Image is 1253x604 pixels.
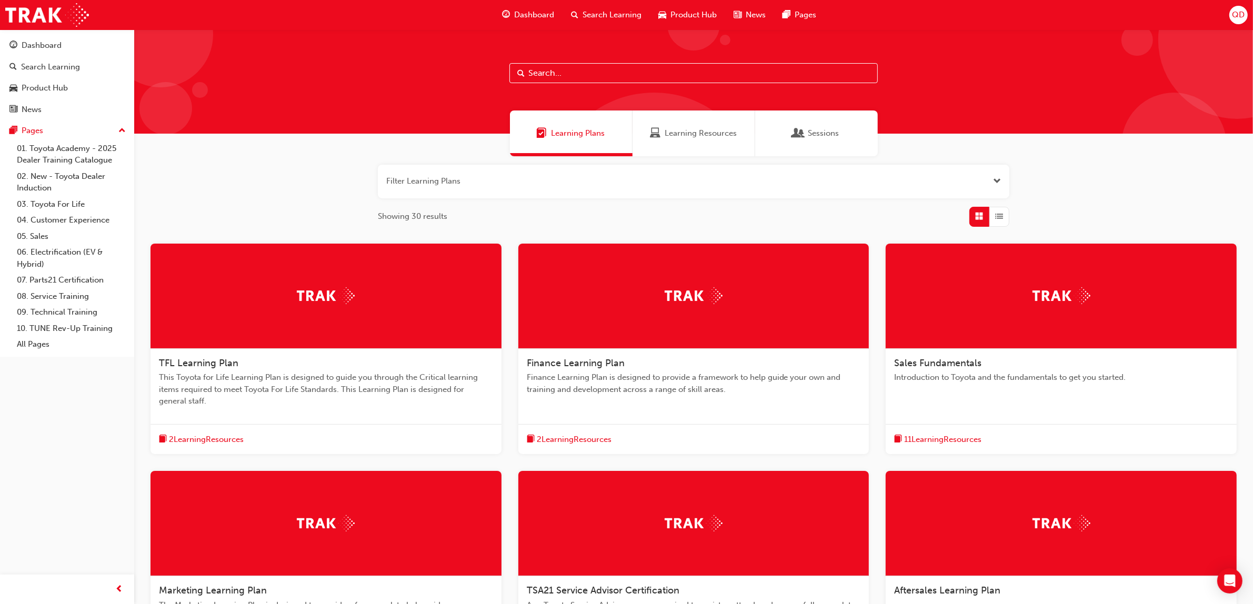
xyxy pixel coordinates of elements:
span: 2 Learning Resources [169,434,244,446]
a: 07. Parts21 Certification [13,272,130,288]
img: Trak [5,3,89,27]
span: This Toyota for Life Learning Plan is designed to guide you through the Critical learning items r... [159,371,493,407]
button: Open the filter [993,175,1001,187]
span: Product Hub [670,9,717,21]
a: All Pages [13,336,130,353]
span: Sessions [808,127,839,139]
span: Introduction to Toyota and the fundamentals to get you started. [894,371,1228,384]
img: Trak [1033,287,1090,304]
span: news-icon [9,105,17,115]
a: TrakSales FundamentalsIntroduction to Toyota and the fundamentals to get you started.book-icon11L... [886,244,1237,455]
span: pages-icon [9,126,17,136]
span: news-icon [734,8,741,22]
span: Search [517,67,525,79]
button: book-icon11LearningResources [894,433,981,446]
input: Search... [509,63,878,83]
a: Learning ResourcesLearning Resources [633,110,755,156]
span: Finance Learning Plan is designed to provide a framework to help guide your own and training and ... [527,371,861,395]
span: QD [1232,9,1245,21]
a: 09. Technical Training [13,304,130,320]
a: pages-iconPages [774,4,825,26]
span: prev-icon [116,583,124,596]
span: Learning Plans [552,127,605,139]
img: Trak [297,287,355,304]
span: TSA21 Service Advisor Certification [527,585,679,596]
a: 08. Service Training [13,288,130,305]
span: car-icon [9,84,17,93]
a: 06. Electrification (EV & Hybrid) [13,244,130,272]
span: 11 Learning Resources [904,434,981,446]
span: Sessions [794,127,804,139]
a: 05. Sales [13,228,130,245]
div: Pages [22,125,43,137]
a: guage-iconDashboard [494,4,563,26]
span: Showing 30 results [378,210,447,223]
a: 10. TUNE Rev-Up Training [13,320,130,337]
span: search-icon [571,8,578,22]
span: book-icon [159,433,167,446]
button: book-icon2LearningResources [159,433,244,446]
span: book-icon [527,433,535,446]
span: Aftersales Learning Plan [894,585,1000,596]
a: News [4,100,130,119]
span: TFL Learning Plan [159,357,238,369]
span: Dashboard [514,9,554,21]
a: car-iconProduct Hub [650,4,725,26]
span: Sales Fundamentals [894,357,981,369]
button: QD [1229,6,1248,24]
a: search-iconSearch Learning [563,4,650,26]
div: Product Hub [22,82,68,94]
span: pages-icon [783,8,790,22]
span: Finance Learning Plan [527,357,625,369]
span: guage-icon [9,41,17,51]
div: Open Intercom Messenger [1217,568,1242,593]
div: News [22,104,42,116]
img: Trak [297,515,355,531]
a: news-iconNews [725,4,774,26]
a: 02. New - Toyota Dealer Induction [13,168,130,196]
span: guage-icon [502,8,510,22]
a: TrakTFL Learning PlanThis Toyota for Life Learning Plan is designed to guide you through the Crit... [151,244,502,455]
a: Product Hub [4,78,130,98]
span: Grid [976,210,984,223]
span: Learning Resources [665,127,737,139]
img: Trak [665,287,723,304]
span: up-icon [118,124,126,138]
a: Dashboard [4,36,130,55]
img: Trak [1033,515,1090,531]
a: 04. Customer Experience [13,212,130,228]
span: Learning Resources [650,127,660,139]
a: TrakFinance Learning PlanFinance Learning Plan is designed to provide a framework to help guide y... [518,244,869,455]
button: book-icon2LearningResources [527,433,612,446]
span: car-icon [658,8,666,22]
span: search-icon [9,63,17,72]
a: Learning PlansLearning Plans [510,110,633,156]
span: List [996,210,1004,223]
span: Search Learning [583,9,641,21]
span: book-icon [894,433,902,446]
a: Search Learning [4,57,130,77]
span: Marketing Learning Plan [159,585,267,596]
button: Pages [4,121,130,140]
span: Learning Plans [537,127,547,139]
span: News [746,9,766,21]
img: Trak [665,515,723,531]
span: 2 Learning Resources [537,434,612,446]
div: Search Learning [21,61,80,73]
div: Dashboard [22,39,62,52]
button: DashboardSearch LearningProduct HubNews [4,34,130,121]
span: Pages [795,9,816,21]
a: 03. Toyota For Life [13,196,130,213]
a: 01. Toyota Academy - 2025 Dealer Training Catalogue [13,140,130,168]
a: SessionsSessions [755,110,878,156]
